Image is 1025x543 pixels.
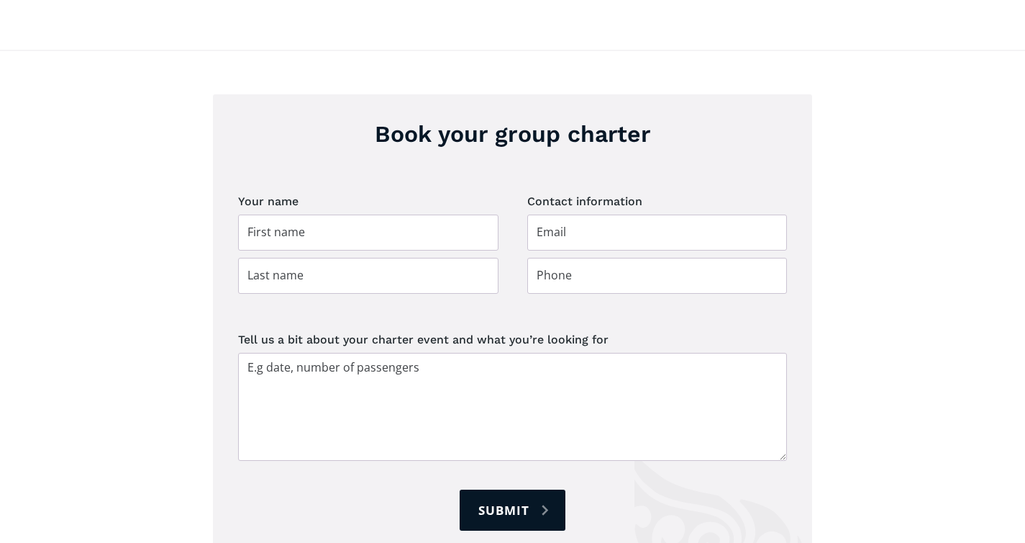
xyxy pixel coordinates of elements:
input: Phone [527,258,788,294]
h3: Book your group charter [238,120,787,148]
input: Email [527,215,788,251]
label: Your name [238,192,498,211]
label: Tell us a bit about your charter event and what you’re looking for [238,330,787,349]
input: First name [238,215,498,251]
label: Contact information [527,192,788,211]
input: Last name [238,258,498,294]
input: Submit [460,490,565,531]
